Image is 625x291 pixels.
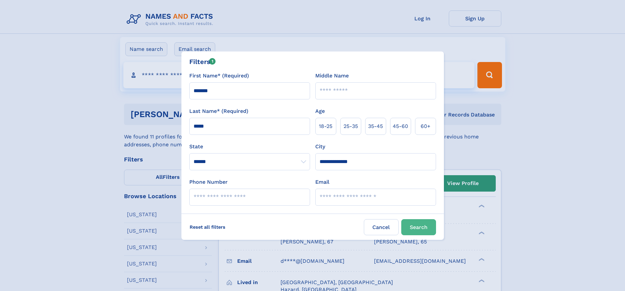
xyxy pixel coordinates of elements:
[368,122,383,130] span: 35‑45
[189,72,249,80] label: First Name* (Required)
[185,219,230,235] label: Reset all filters
[401,219,436,235] button: Search
[315,72,349,80] label: Middle Name
[315,143,325,151] label: City
[315,178,329,186] label: Email
[189,143,310,151] label: State
[315,107,325,115] label: Age
[189,178,228,186] label: Phone Number
[393,122,408,130] span: 45‑60
[189,57,216,67] div: Filters
[344,122,358,130] span: 25‑35
[421,122,430,130] span: 60+
[364,219,399,235] label: Cancel
[189,107,248,115] label: Last Name* (Required)
[319,122,332,130] span: 18‑25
